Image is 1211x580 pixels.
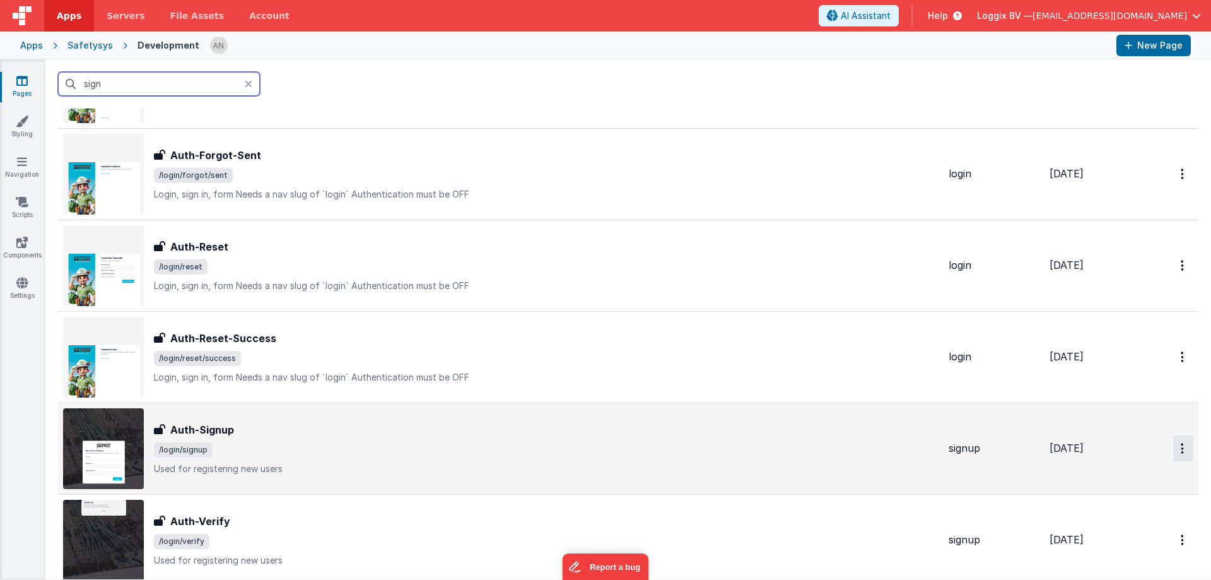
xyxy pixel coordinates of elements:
[154,259,208,275] span: /login/reset
[154,463,939,475] p: Used for registering new users
[170,331,276,346] h3: Auth-Reset-Success
[1050,533,1084,546] span: [DATE]
[154,351,241,366] span: /login/reset/success
[170,148,261,163] h3: Auth-Forgot-Sent
[819,5,899,27] button: AI Assistant
[154,442,213,458] span: /login/signup
[949,350,1039,364] div: login
[154,188,939,201] p: Login, sign in, form Needs a nav slug of `login` Authentication must be OFF
[1050,167,1084,180] span: [DATE]
[154,534,209,549] span: /login/verify
[170,9,225,22] span: File Assets
[928,9,948,22] span: Help
[1173,252,1193,278] button: Options
[67,39,113,52] div: Safetysys
[977,9,1033,22] span: Loggix BV —
[57,9,81,22] span: Apps
[1173,161,1193,187] button: Options
[1173,435,1193,461] button: Options
[58,72,260,96] input: Search pages, id's ...
[1173,344,1193,370] button: Options
[107,9,144,22] span: Servers
[170,514,230,529] h3: Auth-Verify
[1173,527,1193,553] button: Options
[1050,259,1084,271] span: [DATE]
[563,553,649,580] iframe: Marker.io feedback button
[949,533,1039,547] div: signup
[977,9,1201,22] button: Loggix BV — [EMAIL_ADDRESS][DOMAIN_NAME]
[1033,9,1187,22] span: [EMAIL_ADDRESS][DOMAIN_NAME]
[170,422,234,437] h3: Auth-Signup
[170,239,228,254] h3: Auth-Reset
[20,39,43,52] div: Apps
[154,280,939,292] p: Login, sign in, form Needs a nav slug of `login` Authentication must be OFF
[154,371,939,384] p: Login, sign in, form Needs a nav slug of `login` Authentication must be OFF
[1116,35,1191,56] button: New Page
[841,9,891,22] span: AI Assistant
[949,258,1039,273] div: login
[154,554,939,567] p: Used for registering new users
[1050,442,1084,454] span: [DATE]
[154,168,233,183] span: /login/forgot/sent
[949,167,1039,181] div: login
[949,441,1039,456] div: signup
[210,37,228,54] img: f1d78738b441ccf0e1fcb79415a71bae
[1050,350,1084,363] span: [DATE]
[137,39,199,52] div: Development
